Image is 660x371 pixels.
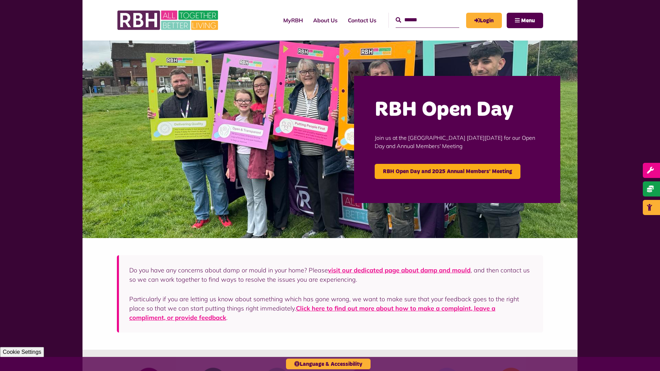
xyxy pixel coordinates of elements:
[521,18,535,23] span: Menu
[82,41,577,238] img: Image (22)
[328,266,471,274] a: visit our dedicated page about damp and mould
[466,13,502,28] a: MyRBH
[375,164,520,179] a: RBH Open Day and 2025 Annual Members' Meeting
[129,304,495,322] a: Click here to find out more about how to make a complaint, leave a compliment, or provide feedback
[117,7,220,34] img: RBH
[343,11,382,30] a: Contact Us
[375,97,540,123] h2: RBH Open Day
[308,11,343,30] a: About Us
[375,123,540,160] p: Join us at the [GEOGRAPHIC_DATA] [DATE][DATE] for our Open Day and Annual Members' Meeting
[129,294,533,322] p: Particularly if you are letting us know about something which has gone wrong, we want to make sur...
[129,266,533,284] p: Do you have any concerns about damp or mould in your home? Please , and then contact us so we can...
[286,359,371,369] button: Language & Accessibility
[507,13,543,28] button: Navigation
[278,11,308,30] a: MyRBH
